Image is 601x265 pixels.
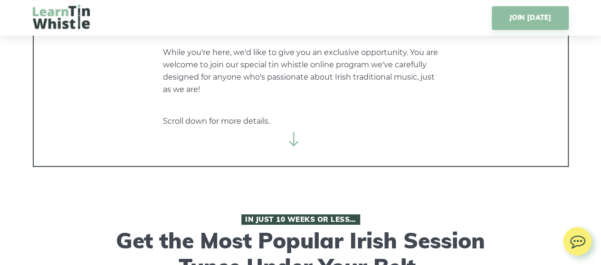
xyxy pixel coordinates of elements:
span: In Just 10 Weeks or Less… [241,214,360,225]
img: LearnTinWhistle.com [33,5,90,29]
p: Scroll down for more details. [163,115,439,128]
img: chat.svg [563,227,591,251]
a: JOIN [DATE] [492,6,568,30]
p: While you're here, we'd like to give you an exclusive opportunity. You are welcome to join our sp... [163,46,439,96]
